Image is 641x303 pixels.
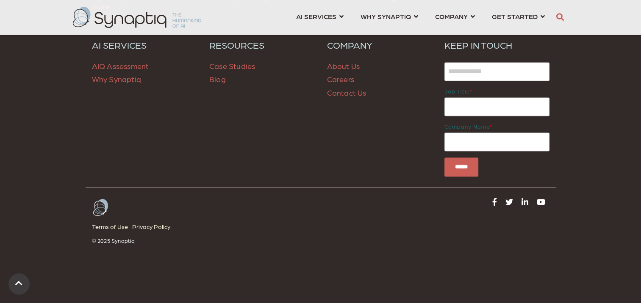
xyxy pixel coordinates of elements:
[92,39,197,50] a: AI SERVICES
[444,39,549,50] h6: KEEP IN TOUCH
[492,11,538,22] span: GET STARTED
[444,88,470,94] span: Job title
[296,8,344,24] a: AI SERVICES
[92,221,314,237] div: Navigation Menu
[361,11,411,22] span: WHY SYNAPTIQ
[361,8,418,24] a: WHY SYNAPTIQ
[435,11,468,22] span: COMPANY
[92,74,141,83] a: Why Synaptiq
[92,221,132,232] a: Terms of Use
[296,11,336,22] span: AI SERVICES
[288,2,553,33] nav: menu
[327,61,360,70] a: About Us
[492,8,545,24] a: GET STARTED
[209,61,255,70] a: Case Studies
[209,74,226,83] a: Blog
[132,221,175,232] a: Privacy Policy
[209,39,314,50] a: RESOURCES
[444,123,490,129] span: Company name
[327,74,354,83] a: Careers
[435,8,475,24] a: COMPANY
[92,198,109,217] img: Arctic-White Butterfly logo
[73,7,201,28] img: synaptiq logo-2
[327,88,366,97] a: Contact Us
[327,39,432,50] a: COMPANY
[92,61,149,70] a: AIQ Assessment
[92,237,314,244] p: © 2025 Synaptiq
